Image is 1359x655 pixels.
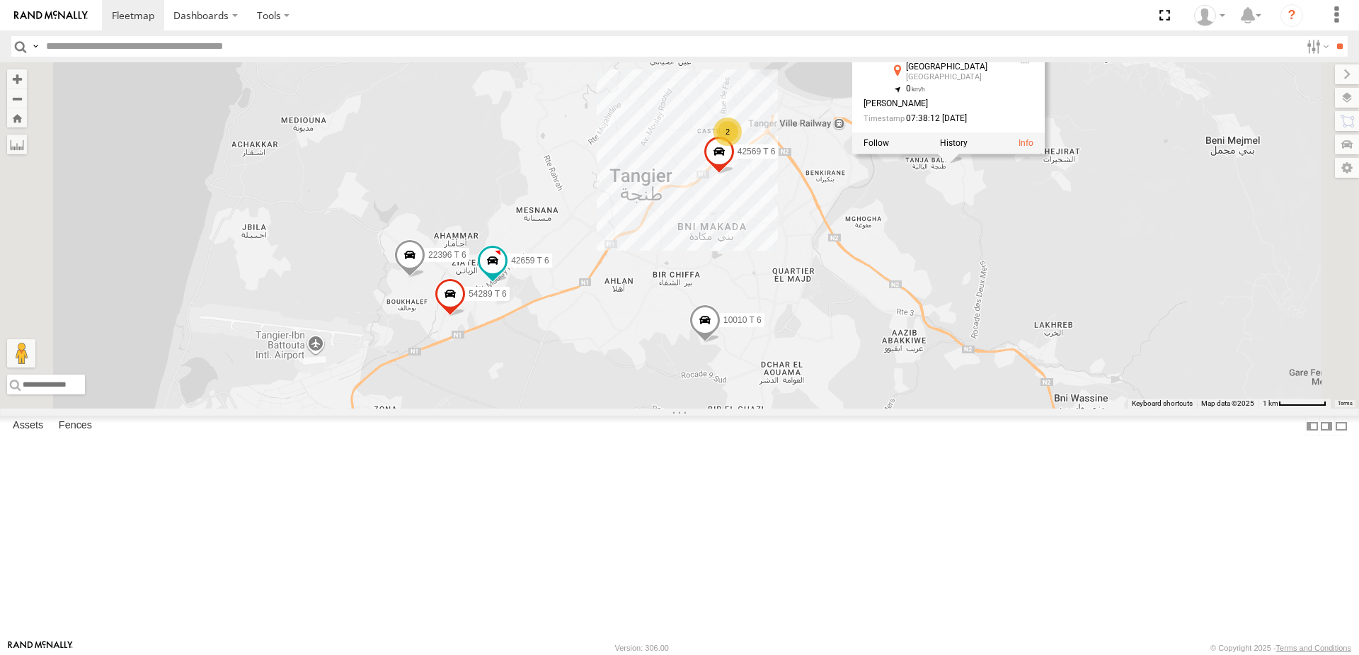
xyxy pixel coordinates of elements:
[7,69,27,89] button: Zoom in
[14,11,88,21] img: rand-logo.svg
[6,416,50,436] label: Assets
[469,289,507,299] span: 54289 T 6
[428,249,466,259] span: 22396 T 6
[1258,399,1331,409] button: Map Scale: 1 km per 64 pixels
[1132,399,1193,409] button: Keyboard shortcuts
[1210,644,1351,652] div: © Copyright 2025 -
[7,135,27,154] label: Measure
[1263,399,1278,407] span: 1 km
[52,416,99,436] label: Fences
[1189,5,1230,26] div: Branch Tanger
[1019,138,1033,148] a: View Asset Details
[1335,158,1359,178] label: Map Settings
[30,36,41,57] label: Search Query
[906,62,1005,72] div: [GEOGRAPHIC_DATA]
[906,84,925,93] span: 0
[1301,36,1331,57] label: Search Filter Options
[7,89,27,108] button: Zoom out
[723,315,762,325] span: 10010 T 6
[1016,53,1033,64] div: GSM Signal = 4
[738,147,776,156] span: 42569 T 6
[1338,401,1353,406] a: Terms (opens in new tab)
[1334,416,1348,436] label: Hide Summary Table
[7,108,27,127] button: Zoom Home
[864,114,1005,123] div: Date/time of location update
[940,138,968,148] label: View Asset History
[615,644,669,652] div: Version: 306.00
[1319,416,1334,436] label: Dock Summary Table to the Right
[1201,399,1254,407] span: Map data ©2025
[511,255,549,265] span: 42659 T 6
[7,339,35,368] button: Drag Pegman onto the map to open Street View
[864,138,889,148] label: Realtime tracking of Asset
[8,641,73,655] a: Visit our Website
[1276,644,1351,652] a: Terms and Conditions
[864,99,1005,108] div: [PERSON_NAME]
[1280,4,1303,27] i: ?
[906,73,1005,81] div: [GEOGRAPHIC_DATA]
[1305,416,1319,436] label: Dock Summary Table to the Left
[713,118,742,146] div: 2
